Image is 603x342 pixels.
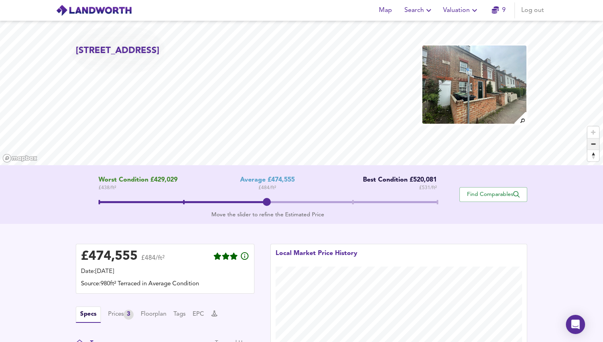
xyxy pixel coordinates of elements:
span: Valuation [443,5,479,16]
button: Zoom in [587,127,599,138]
span: £ 484 / ft² [258,184,276,192]
div: £ 474,555 [81,251,138,263]
div: Move the slider to refine the Estimated Price [99,211,437,219]
button: Valuation [440,2,483,18]
button: Search [401,2,437,18]
img: logo [56,4,132,16]
div: Average £474,555 [240,176,295,184]
div: Date: [DATE] [81,267,249,276]
span: Search [404,5,434,16]
div: Open Intercom Messenger [566,315,585,334]
span: £484/ft² [141,255,165,267]
button: Tags [173,310,185,319]
button: Floorplan [141,310,166,319]
img: property [422,45,527,125]
h2: [STREET_ADDRESS] [76,45,160,57]
span: £ 531 / ft² [419,184,437,192]
button: 9 [486,2,511,18]
div: Prices [108,310,134,320]
button: Reset bearing to north [587,150,599,161]
img: search [513,111,527,125]
span: Log out [521,5,544,16]
span: Find Comparables [464,191,523,198]
button: EPC [193,310,204,319]
div: Local Market Price History [276,249,357,267]
span: £ 438 / ft² [99,184,177,192]
div: 3 [124,310,134,320]
button: Prices3 [108,310,134,320]
a: Mapbox homepage [2,154,37,163]
a: 9 [492,5,506,16]
div: Best Condition £520,081 [357,176,437,184]
span: Worst Condition £429,029 [99,176,177,184]
div: Source: 980ft² Terraced in Average Condition [81,280,249,289]
button: Log out [518,2,547,18]
button: Find Comparables [459,187,527,202]
button: Specs [76,306,101,323]
span: Map [376,5,395,16]
button: Zoom out [587,138,599,150]
button: Map [372,2,398,18]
